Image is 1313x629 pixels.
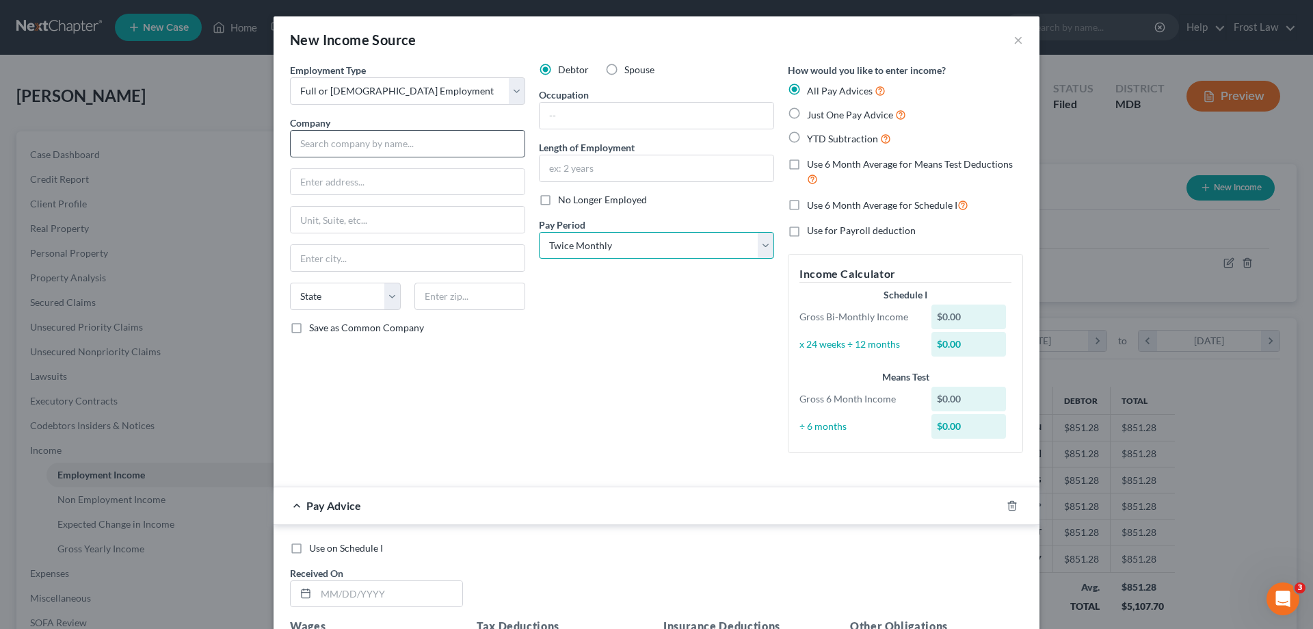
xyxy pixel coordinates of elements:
[793,337,925,351] div: x 24 weeks ÷ 12 months
[540,103,773,129] input: --
[793,420,925,433] div: ÷ 6 months
[539,88,589,102] label: Occupation
[558,194,647,205] span: No Longer Employed
[290,30,416,49] div: New Income Source
[414,283,525,310] input: Enter zip...
[558,64,589,75] span: Debtor
[539,140,635,155] label: Length of Employment
[807,109,893,120] span: Just One Pay Advice
[291,169,525,195] input: Enter address...
[807,133,878,144] span: YTD Subtraction
[316,581,462,607] input: MM/DD/YYYY
[931,332,1007,357] div: $0.00
[306,499,361,512] span: Pay Advice
[807,158,1013,170] span: Use 6 Month Average for Means Test Deductions
[309,322,424,333] span: Save as Common Company
[290,567,343,579] span: Received On
[1295,582,1305,593] span: 3
[1013,31,1023,48] button: ×
[291,207,525,233] input: Unit, Suite, etc...
[931,387,1007,411] div: $0.00
[290,64,366,76] span: Employment Type
[793,392,925,406] div: Gross 6 Month Income
[624,64,654,75] span: Spouse
[1266,582,1299,615] iframe: Intercom live chat
[309,542,383,554] span: Use on Schedule I
[290,117,330,129] span: Company
[788,63,946,77] label: How would you like to enter income?
[290,130,525,157] input: Search company by name...
[799,266,1011,283] h5: Income Calculator
[539,219,585,231] span: Pay Period
[291,245,525,271] input: Enter city...
[799,370,1011,384] div: Means Test
[807,224,916,236] span: Use for Payroll deduction
[807,85,873,97] span: All Pay Advices
[931,305,1007,329] div: $0.00
[931,414,1007,439] div: $0.00
[793,310,925,324] div: Gross Bi-Monthly Income
[540,155,773,181] input: ex: 2 years
[807,199,957,211] span: Use 6 Month Average for Schedule I
[799,288,1011,302] div: Schedule I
